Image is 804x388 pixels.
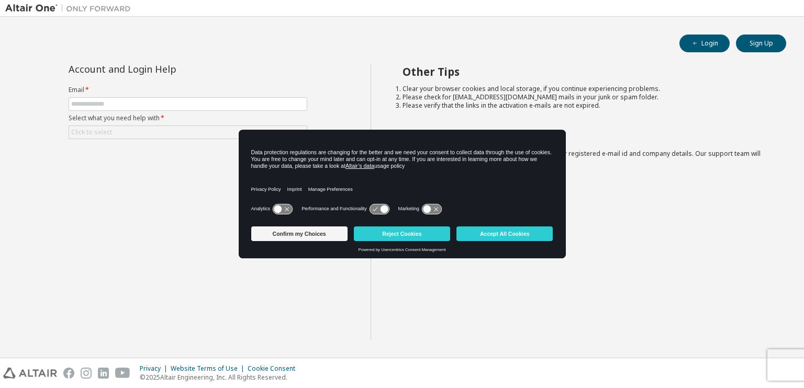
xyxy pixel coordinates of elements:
div: Cookie Consent [248,364,301,373]
label: Email [69,86,307,94]
img: youtube.svg [115,368,130,379]
h2: Not sure how to login? [403,130,768,143]
img: instagram.svg [81,368,92,379]
div: Account and Login Help [69,65,260,73]
img: Altair One [5,3,136,14]
button: Login [679,35,730,52]
img: facebook.svg [63,368,74,379]
li: Please verify that the links in the activation e-mails are not expired. [403,101,768,110]
div: Privacy [140,364,171,373]
span: with a brief description of the problem, your registered e-mail id and company details. Our suppo... [403,149,761,166]
div: Click to select [71,128,112,136]
label: Select what you need help with [69,114,307,122]
p: © 2025 Altair Engineering, Inc. All Rights Reserved. [140,373,301,382]
button: Sign Up [736,35,786,52]
li: Clear your browser cookies and local storage, if you continue experiencing problems. [403,85,768,93]
img: linkedin.svg [98,368,109,379]
div: Website Terms of Use [171,364,248,373]
h2: Other Tips [403,65,768,78]
img: altair_logo.svg [3,368,57,379]
div: Click to select [69,126,307,139]
li: Please check for [EMAIL_ADDRESS][DOMAIN_NAME] mails in your junk or spam folder. [403,93,768,101]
